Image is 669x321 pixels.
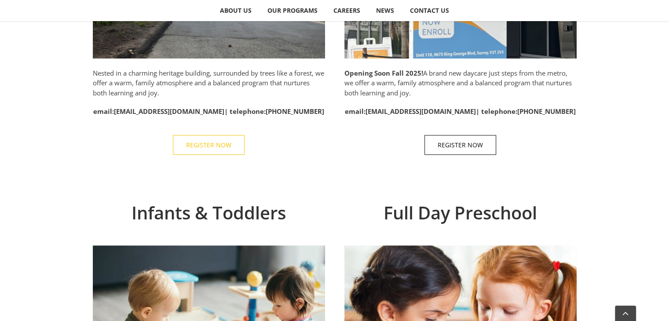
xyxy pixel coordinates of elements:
[410,7,449,14] span: CONTACT US
[344,69,423,77] strong: Opening Soon Fall 2025!
[376,7,394,14] span: NEWS
[220,7,252,14] span: ABOUT US
[424,135,496,155] a: REGISTER NOW
[333,7,360,14] span: CAREERS
[266,107,324,116] a: [PHONE_NUMBER]
[212,2,260,19] a: ABOUT US
[326,2,368,19] a: CAREERS
[93,68,325,98] p: Nested in a charming heritage building, surrounded by trees like a forest, we offer a warm, famil...
[517,107,576,116] a: [PHONE_NUMBER]
[267,7,318,14] span: OUR PROGRAMS
[402,2,457,19] a: CONTACT US
[345,107,576,116] strong: email: | telephone:
[366,107,476,116] a: [EMAIL_ADDRESS][DOMAIN_NAME]
[93,107,324,116] strong: email: | telephone:
[186,141,231,149] span: REGISTER NOW
[173,135,245,155] a: REGISTER NOW
[344,68,577,98] p: A brand new daycare just steps from the metro, we offer a warm, family atmosphere and a balanced ...
[369,2,402,19] a: NEWS
[260,2,325,19] a: OUR PROGRAMS
[114,107,224,116] a: [EMAIL_ADDRESS][DOMAIN_NAME]
[438,141,483,149] span: REGISTER NOW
